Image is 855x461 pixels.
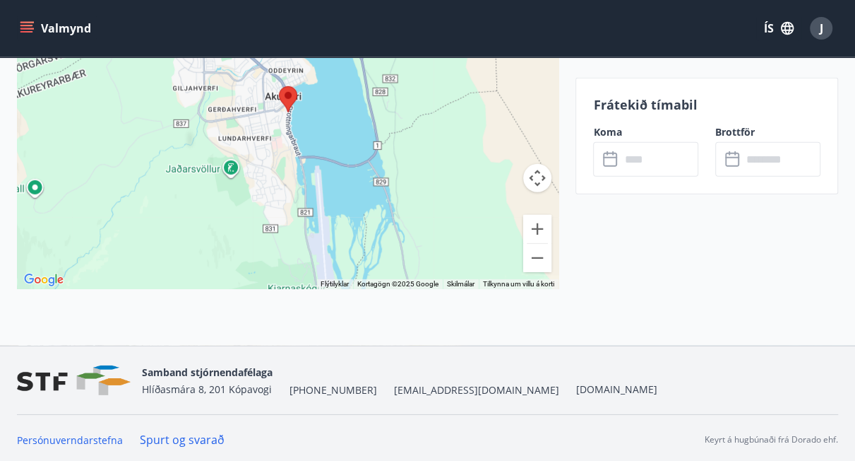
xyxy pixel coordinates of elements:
[20,271,67,289] a: Opna þetta svæði í Google-kortum (opnar nýjan glugga)
[764,21,774,36] font: ÍS
[357,280,438,288] span: Kortagögn ©2025 Google
[756,16,801,41] button: ÍS
[142,366,273,379] span: Samband stjórnendafélaga
[142,383,272,396] span: Hlíðasmára 8, 201 Kópavogi
[523,215,551,243] button: Stækka
[140,432,225,448] a: Spurt og svarað
[17,16,97,41] button: matseðill
[523,244,551,272] button: Minnka
[321,279,349,289] button: Flýtilyklar
[447,280,474,288] a: Skilmálar (opnast í nýjum flipa)
[289,383,377,397] span: [PHONE_NUMBER]
[576,383,657,396] a: [DOMAIN_NAME]
[394,383,559,397] span: [EMAIL_ADDRESS][DOMAIN_NAME]
[20,271,67,289] img: Úgúsla
[523,164,551,192] button: Myndavélarstýringar korts
[17,433,123,447] a: Persónuverndarstefna
[705,433,838,446] p: Keyrt á hugbúnaði frá Dorado ehf.
[17,366,131,396] img: vjCaq2fThgY3EUYqSgpjEiBg6WP39ov69hlhuPVN.png
[483,280,554,288] a: Tilkynna um villu á korti
[804,11,838,45] button: J
[41,21,91,36] font: Valmynd
[593,125,698,139] label: Koma
[715,125,820,139] label: Brottför
[593,95,820,114] p: Frátekið tímabil
[820,21,823,36] span: J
